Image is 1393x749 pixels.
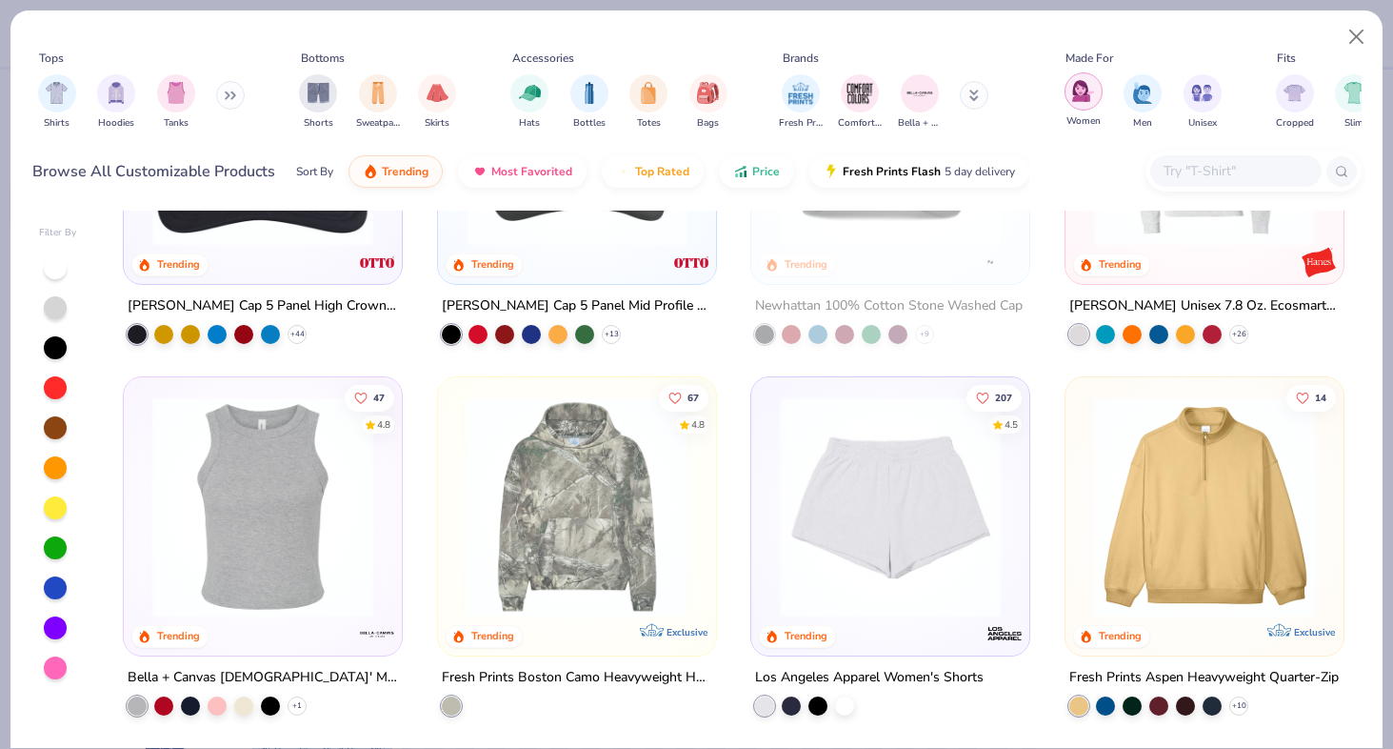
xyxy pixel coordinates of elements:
img: 03eab217-719c-4b32-96b9-b0691a79c4aa [143,24,383,245]
div: [PERSON_NAME] Cap 5 Panel Mid Profile Mesh Back Trucker Hat [442,294,712,317]
button: Trending [348,155,443,188]
span: Price [752,164,780,179]
img: Cropped Image [1284,82,1305,104]
span: Most Favorited [491,164,572,179]
img: Tanks Image [166,82,187,104]
button: filter button [356,74,400,131]
div: filter for Unisex [1184,74,1222,131]
button: Most Favorited [458,155,587,188]
div: Bottoms [301,50,345,67]
span: Shorts [304,116,333,131]
img: Comfort Colors Image [846,79,874,108]
img: Women Image [1072,80,1094,102]
span: Shirts [44,116,70,131]
span: Sweatpants [356,116,400,131]
img: flash.gif [824,164,839,179]
div: Made For [1065,50,1113,67]
span: + 13 [604,328,618,339]
img: a5fef0f3-26ac-4d1f-8e04-62fc7b7c0c3a [1085,396,1324,617]
button: filter button [838,74,882,131]
span: 47 [373,393,385,402]
span: Exclusive [666,625,706,638]
div: 4.8 [377,417,390,432]
button: Top Rated [602,155,704,188]
div: 4.8 [691,417,705,432]
div: filter for Hoodies [97,74,135,131]
span: Slim [1344,116,1363,131]
div: Tops [39,50,64,67]
div: filter for Bottles [570,74,608,131]
span: 207 [995,393,1012,402]
img: Newhattan logo [985,242,1024,280]
div: Accessories [512,50,574,67]
button: Like [345,384,394,411]
img: Hoodies Image [106,82,127,104]
div: filter for Fresh Prints [779,74,823,131]
img: TopRated.gif [616,164,631,179]
span: Trending [382,164,428,179]
button: Like [966,384,1022,411]
div: [PERSON_NAME] Cap 5 Panel High Crown Mesh Back Trucker Hat [128,294,398,317]
img: Bella + Canvas logo [358,614,396,652]
img: Shirts Image [46,82,68,104]
img: Bottles Image [579,82,600,104]
img: 31d1171b-c302-40d8-a1fe-679e4cf1ca7b [457,24,697,245]
img: Skirts Image [427,82,448,104]
img: Unisex Image [1191,82,1213,104]
div: [PERSON_NAME] Unisex 7.8 Oz. Ecosmart 50/50 Pullover Hooded Sweatshirt [1069,294,1340,317]
span: Cropped [1276,116,1314,131]
button: filter button [157,74,195,131]
img: 52992e4f-a45f-431a-90ff-fda9c8197133 [143,396,383,617]
span: Unisex [1188,116,1217,131]
span: Tanks [164,116,189,131]
div: Brands [783,50,819,67]
div: Fresh Prints Aspen Heavyweight Quarter-Zip [1069,665,1339,689]
button: filter button [418,74,456,131]
div: filter for Tanks [157,74,195,131]
span: Bags [697,116,719,131]
span: Bottles [573,116,606,131]
button: filter button [570,74,608,131]
span: Skirts [425,116,449,131]
span: 5 day delivery [945,161,1015,183]
div: Bella + Canvas [DEMOGRAPHIC_DATA]' Micro Ribbed Racerback Tank [128,665,398,689]
span: Bella + Canvas [898,116,942,131]
div: filter for Bella + Canvas [898,74,942,131]
button: filter button [1124,74,1162,131]
span: Exclusive [1293,625,1334,638]
span: Hats [519,116,540,131]
div: filter for Bags [689,74,727,131]
span: Men [1133,116,1152,131]
div: filter for Totes [629,74,667,131]
span: 14 [1315,393,1326,402]
span: Fresh Prints [779,116,823,131]
div: filter for Hats [510,74,548,131]
img: 28bc0d45-805b-48d6-b7de-c789025e6b70 [457,396,697,617]
img: Los Angeles Apparel logo [985,614,1024,652]
img: most_fav.gif [472,164,488,179]
div: filter for Skirts [418,74,456,131]
div: filter for Women [1065,72,1103,129]
span: Hoodies [98,116,134,131]
img: Bella + Canvas Image [905,79,934,108]
div: Sort By [296,163,333,180]
button: filter button [689,74,727,131]
button: Like [659,384,708,411]
div: filter for Comfort Colors [838,74,882,131]
img: Totes Image [638,82,659,104]
div: filter for Shorts [299,74,337,131]
button: filter button [510,74,548,131]
button: Close [1339,19,1375,55]
img: 0f9e37c5-2c60-4d00-8ff5-71159717a189 [770,396,1010,617]
img: Otto Cap logo [671,242,709,280]
span: + 1 [292,699,302,711]
span: + 9 [920,328,929,339]
img: Bags Image [697,82,718,104]
div: filter for Cropped [1276,74,1314,131]
button: filter button [779,74,823,131]
button: filter button [1276,74,1314,131]
div: Los Angeles Apparel Women's Shorts [755,665,984,689]
div: filter for Men [1124,74,1162,131]
img: Hats Image [519,82,541,104]
input: Try "T-Shirt" [1162,160,1308,182]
